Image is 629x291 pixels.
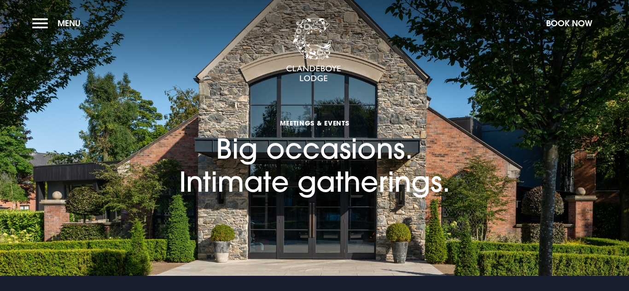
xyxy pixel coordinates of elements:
[179,82,450,198] h1: Big occasions. Intimate gatherings.
[542,13,597,33] button: Book Now
[58,18,81,29] span: Menu
[179,119,450,127] span: Meetings & Events
[286,18,341,82] img: Clandeboye Lodge
[32,13,85,33] button: Menu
